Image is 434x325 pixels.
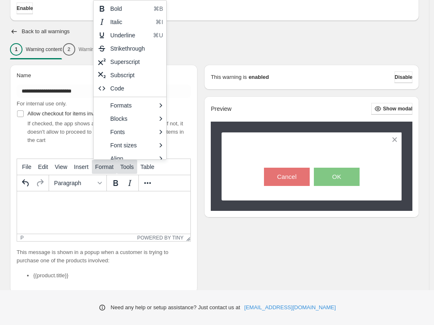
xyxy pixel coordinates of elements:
[244,303,336,312] a: [EMAIL_ADDRESS][DOMAIN_NAME]
[27,110,110,117] span: Allow checkout for items involved?
[110,100,155,110] div: Formats
[95,164,113,170] span: Format
[94,82,166,95] div: Code
[314,168,360,186] button: OK
[371,103,412,115] button: Show modal
[110,127,155,137] div: Fonts
[19,176,33,190] button: Undo
[94,42,166,55] div: Strikethrough
[17,5,33,12] span: Enable
[17,248,191,265] p: This message is shown in a popup when a customer is trying to purchase one of the products involved:
[94,125,166,139] div: Fonts
[55,164,67,170] span: View
[94,15,166,29] div: Italic
[94,2,166,15] div: Bold
[38,164,48,170] span: Edit
[383,105,412,112] span: Show modal
[110,154,155,164] div: Align
[94,152,166,165] div: Align
[27,120,184,143] span: If checked, the app shows a confirmation warning popup. If not, it doesn't allow to proceed to ch...
[249,73,269,81] strong: enabled
[33,271,191,280] li: {{product.title}}
[153,4,163,14] div: ⌘B
[20,235,24,241] div: p
[211,105,232,112] h2: Preview
[94,55,166,68] div: Superscript
[94,112,166,125] div: Blocks
[395,71,412,83] button: Disable
[22,28,70,35] h2: Back to all warnings
[17,191,190,234] iframe: Rich Text Area
[33,176,47,190] button: Redo
[110,140,155,150] div: Font sizes
[94,99,166,112] div: Formats
[155,17,163,27] div: ⌘I
[74,164,89,170] span: Insert
[153,30,163,40] div: ⌘U
[110,4,150,14] div: Bold
[94,139,166,152] div: Font sizes
[110,114,155,124] div: Blocks
[51,176,105,190] button: Formats
[110,83,163,93] div: Code
[141,176,155,190] button: More...
[54,180,95,186] span: Paragraph
[264,168,310,186] button: Cancel
[123,176,137,190] button: Italic
[94,29,166,42] div: Underline
[17,72,31,78] span: Name
[26,46,62,53] p: Warning content
[110,57,160,67] div: Superscript
[10,43,22,56] div: 1
[184,234,191,241] div: Resize
[110,30,150,40] div: Underline
[395,74,412,81] span: Disable
[10,41,62,58] button: 1Warning content
[17,100,67,107] span: For internal use only.
[137,235,184,241] a: Powered by Tiny
[141,164,154,170] span: Table
[94,68,166,82] div: Subscript
[211,73,247,81] p: This warning is
[120,164,134,170] span: Tools
[22,164,32,170] span: File
[108,176,123,190] button: Bold
[110,70,160,80] div: Subscript
[110,44,160,54] div: Strikethrough
[17,2,33,14] button: Enable
[110,17,152,27] div: Italic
